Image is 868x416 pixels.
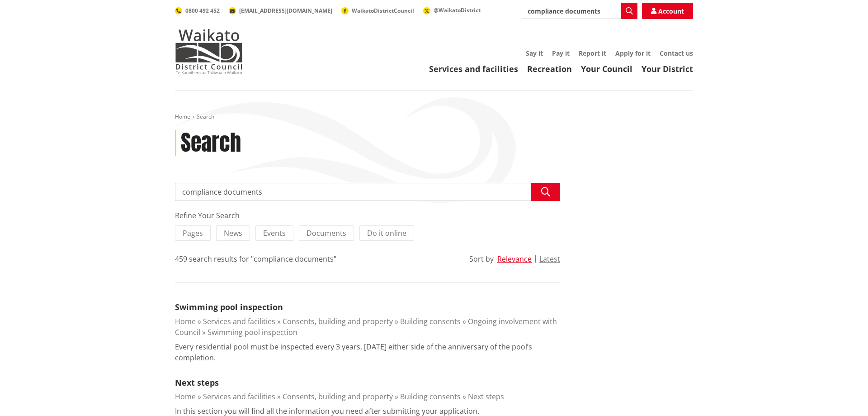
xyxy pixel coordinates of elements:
a: WaikatoDistrictCouncil [341,7,414,14]
span: WaikatoDistrictCouncil [352,7,414,14]
a: Ongoing involvement with Council [175,316,557,337]
div: Refine Your Search [175,210,560,221]
a: Building consents [400,316,461,326]
a: Services and facilities [203,392,275,402]
a: Services and facilities [429,63,518,74]
span: @WaikatoDistrict [434,6,481,14]
a: Home [175,392,196,402]
span: Events [263,228,286,238]
a: Swimming pool inspection [208,327,297,337]
a: Building consents [400,392,461,402]
span: Documents [307,228,346,238]
a: Consents, building and property [283,392,393,402]
a: Contact us [660,49,693,57]
h1: Search [181,130,241,156]
a: Next steps [175,377,219,388]
div: Sort by [469,253,494,264]
a: Say it [526,49,543,57]
a: Home [175,316,196,326]
a: Your District [642,63,693,74]
a: Your Council [581,63,632,74]
input: Search input [175,183,560,201]
input: Search input [522,3,637,19]
span: Pages [183,228,203,238]
a: Home [175,113,190,120]
button: Latest [539,255,560,263]
a: Report it [579,49,606,57]
img: Waikato District Council - Te Kaunihera aa Takiwaa o Waikato [175,29,243,74]
p: Every residential pool must be inspected every 3 years, [DATE] either side of the anniversary of ... [175,341,560,363]
a: Next steps [468,392,504,402]
a: [EMAIL_ADDRESS][DOMAIN_NAME] [229,7,332,14]
span: Search [197,113,214,120]
span: News [224,228,242,238]
span: 0800 492 452 [185,7,220,14]
nav: breadcrumb [175,113,693,121]
a: Account [642,3,693,19]
a: Swimming pool inspection [175,301,283,312]
span: Do it online [367,228,406,238]
a: Pay it [552,49,570,57]
a: @WaikatoDistrict [423,6,481,14]
a: Consents, building and property [283,316,393,326]
span: [EMAIL_ADDRESS][DOMAIN_NAME] [239,7,332,14]
a: Services and facilities [203,316,275,326]
a: Recreation [527,63,572,74]
a: Apply for it [615,49,651,57]
div: 459 search results for "compliance documents" [175,253,336,264]
button: Relevance [497,255,532,263]
a: 0800 492 452 [175,7,220,14]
